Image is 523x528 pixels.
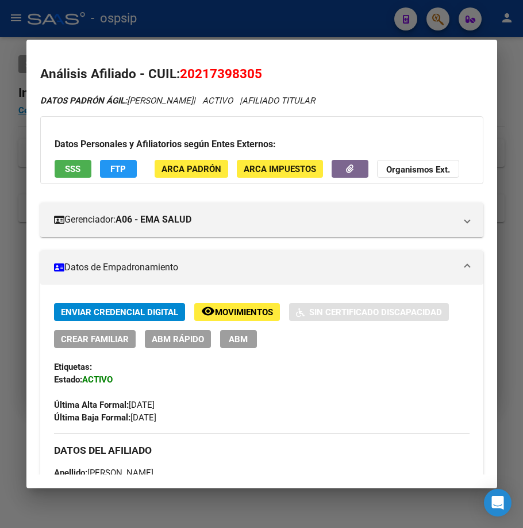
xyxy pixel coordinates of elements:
span: Sin Certificado Discapacidad [309,307,442,317]
h3: DATOS DEL AFILIADO [54,444,470,457]
mat-panel-title: Datos de Empadronamiento [54,261,456,274]
strong: A06 - EMA SALUD [116,213,191,227]
strong: DATOS PADRÓN ÁGIL: [40,95,127,106]
strong: Última Baja Formal: [54,412,130,423]
span: ARCA Impuestos [244,164,316,174]
mat-icon: remove_red_eye [201,304,215,318]
span: ABM [229,334,248,345]
span: Enviar Credencial Digital [61,307,178,317]
div: Open Intercom Messenger [484,489,512,516]
i: | ACTIVO | [40,95,315,106]
button: ARCA Padrón [155,160,228,178]
span: ARCA Padrón [161,164,221,174]
button: Crear Familiar [54,330,136,348]
span: [DATE] [54,400,155,410]
span: [PERSON_NAME] [54,468,153,478]
button: ABM Rápido [145,330,211,348]
strong: Apellido: [54,468,87,478]
span: AFILIADO TITULAR [242,95,315,106]
span: FTP [110,164,126,174]
strong: Organismos Ext. [386,164,450,175]
span: 20217398305 [180,66,262,81]
strong: ACTIVO [82,374,113,385]
h2: Análisis Afiliado - CUIL: [40,64,483,84]
span: [DATE] [54,412,156,423]
strong: Última Alta Formal: [54,400,129,410]
span: Movimientos [215,307,273,317]
h3: Datos Personales y Afiliatorios según Entes Externos: [55,137,469,151]
button: Organismos Ext. [377,160,459,178]
strong: Estado: [54,374,82,385]
span: [PERSON_NAME] [40,95,193,106]
button: SSS [55,160,91,178]
span: ABM Rápido [152,334,204,345]
mat-expansion-panel-header: Datos de Empadronamiento [40,250,483,285]
button: ARCA Impuestos [237,160,323,178]
span: Crear Familiar [61,334,129,345]
mat-expansion-panel-header: Gerenciador:A06 - EMA SALUD [40,202,483,237]
button: ABM [220,330,257,348]
button: Enviar Credencial Digital [54,303,185,321]
button: FTP [100,160,137,178]
button: Sin Certificado Discapacidad [289,303,449,321]
button: Movimientos [194,303,280,321]
strong: Etiquetas: [54,362,92,372]
span: SSS [65,164,80,174]
mat-panel-title: Gerenciador: [54,213,456,227]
